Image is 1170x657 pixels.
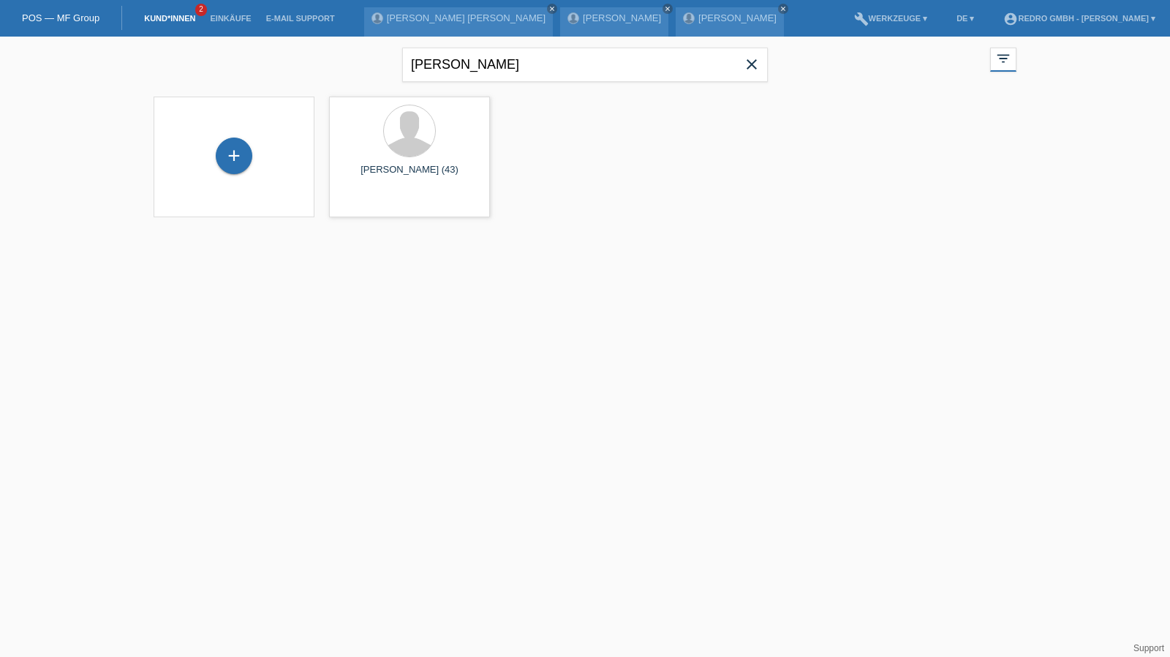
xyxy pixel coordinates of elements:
[22,12,99,23] a: POS — MF Group
[387,12,546,23] a: [PERSON_NAME] [PERSON_NAME]
[663,4,673,14] a: close
[195,4,207,16] span: 2
[203,14,258,23] a: Einkäufe
[137,14,203,23] a: Kund*innen
[847,14,935,23] a: buildWerkzeuge ▾
[583,12,661,23] a: [PERSON_NAME]
[402,48,768,82] input: Suche...
[548,5,556,12] i: close
[1133,643,1164,653] a: Support
[996,14,1163,23] a: account_circleRedro GmbH - [PERSON_NAME] ▾
[547,4,557,14] a: close
[1003,12,1018,26] i: account_circle
[949,14,981,23] a: DE ▾
[341,164,478,187] div: [PERSON_NAME] (43)
[780,5,787,12] i: close
[259,14,342,23] a: E-Mail Support
[778,4,788,14] a: close
[216,143,252,168] div: Kund*in hinzufügen
[995,50,1011,67] i: filter_list
[854,12,869,26] i: build
[743,56,760,73] i: close
[698,12,777,23] a: [PERSON_NAME]
[664,5,671,12] i: close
